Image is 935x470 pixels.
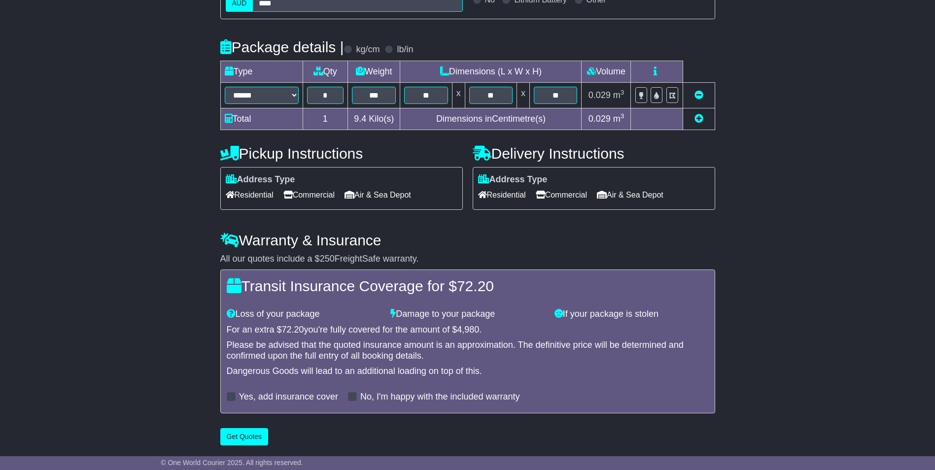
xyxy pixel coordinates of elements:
[694,114,703,124] a: Add new item
[348,61,400,82] td: Weight
[457,278,494,294] span: 72.20
[589,114,611,124] span: 0.029
[478,174,548,185] label: Address Type
[589,90,611,100] span: 0.029
[621,89,624,96] sup: 3
[478,187,526,202] span: Residential
[226,174,295,185] label: Address Type
[226,187,274,202] span: Residential
[550,309,714,320] div: If your package is stolen
[354,114,366,124] span: 9.4
[613,90,624,100] span: m
[227,325,709,336] div: For an extra $ you're fully covered for the amount of $ .
[356,44,380,55] label: kg/cm
[227,340,709,361] div: Please be advised that the quoted insurance amount is an approximation. The definitive price will...
[222,309,386,320] div: Loss of your package
[694,90,703,100] a: Remove this item
[400,108,582,130] td: Dimensions in Centimetre(s)
[239,392,338,403] label: Yes, add insurance cover
[303,61,348,82] td: Qty
[621,112,624,120] sup: 3
[303,108,348,130] td: 1
[473,145,715,162] h4: Delivery Instructions
[385,309,550,320] div: Damage to your package
[452,82,465,108] td: x
[161,459,303,467] span: © One World Courier 2025. All rights reserved.
[220,232,715,248] h4: Warranty & Insurance
[400,61,582,82] td: Dimensions (L x W x H)
[220,254,715,265] div: All our quotes include a $ FreightSafe warranty.
[397,44,413,55] label: lb/in
[227,278,709,294] h4: Transit Insurance Coverage for $
[597,187,663,202] span: Air & Sea Depot
[220,145,463,162] h4: Pickup Instructions
[283,187,335,202] span: Commercial
[345,187,411,202] span: Air & Sea Depot
[613,114,624,124] span: m
[220,39,344,55] h4: Package details |
[360,392,520,403] label: No, I'm happy with the included warranty
[220,61,303,82] td: Type
[582,61,631,82] td: Volume
[457,325,479,335] span: 4,980
[536,187,587,202] span: Commercial
[320,254,335,264] span: 250
[220,108,303,130] td: Total
[282,325,304,335] span: 72.20
[348,108,400,130] td: Kilo(s)
[517,82,530,108] td: x
[227,366,709,377] div: Dangerous Goods will lead to an additional loading on top of this.
[220,428,269,445] button: Get Quotes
